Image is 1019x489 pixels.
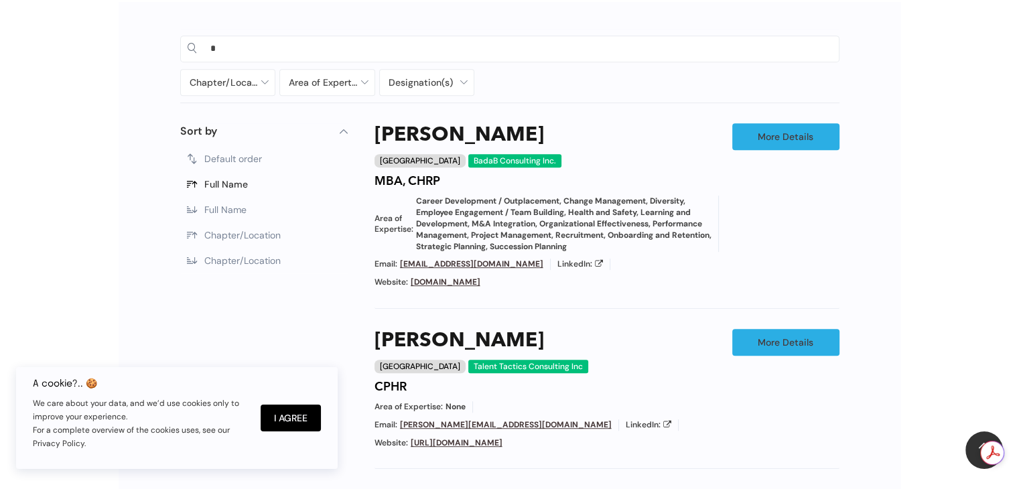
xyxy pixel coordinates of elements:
[375,259,397,270] span: Email:
[204,255,281,267] span: Chapter/Location
[375,401,443,413] span: Area of Expertise:
[400,259,543,269] a: [EMAIL_ADDRESS][DOMAIN_NAME]
[557,259,592,270] span: LinkedIn:
[411,277,480,287] a: [DOMAIN_NAME]
[204,229,281,241] span: Chapter/Location
[411,437,502,448] a: [URL][DOMAIN_NAME]
[400,419,612,430] a: [PERSON_NAME][EMAIL_ADDRESS][DOMAIN_NAME]
[375,329,544,353] a: [PERSON_NAME]
[33,397,247,450] p: We care about your data, and we’d use cookies only to improve your experience. For a complete ove...
[416,196,711,252] span: Career Development / Outplacement, Change Management, Diversity, Employee Engagement / Team Build...
[204,153,262,165] span: Default order
[732,329,839,356] a: More Details
[375,277,408,288] span: Website:
[204,204,247,216] span: Full Name
[375,213,413,236] span: Area of Expertise:
[375,419,397,431] span: Email:
[446,401,466,413] span: None
[375,360,466,373] div: [GEOGRAPHIC_DATA]
[33,378,247,389] h6: A cookie?.. 🍪
[375,174,440,189] h4: MBA, CHRP
[626,419,661,431] span: LinkedIn:
[468,360,588,373] div: Talent Tactics Consulting Inc
[375,437,408,449] span: Website:
[204,178,248,190] span: Full Name
[180,123,217,139] p: Sort by
[375,123,544,147] a: [PERSON_NAME]
[732,123,839,150] a: More Details
[375,380,407,395] h4: CPHR
[375,154,466,167] div: [GEOGRAPHIC_DATA]
[468,154,561,167] div: BadaB Consulting Inc.
[261,405,321,431] button: I Agree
